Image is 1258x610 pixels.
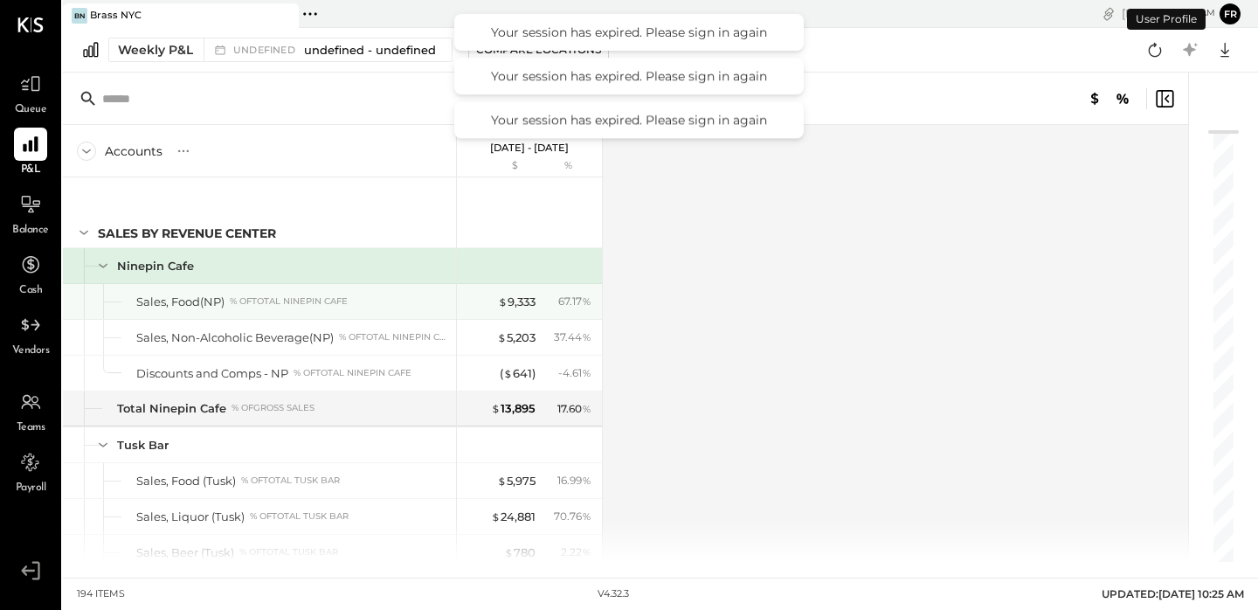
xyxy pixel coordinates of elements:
[232,402,314,414] div: % of GROSS SALES
[117,437,169,454] div: Tusk Bar
[118,41,193,59] div: Weekly P&L
[504,545,514,559] span: $
[16,481,46,496] span: Payroll
[108,38,453,62] button: Weekly P&L undefinedundefined - undefined
[1127,9,1206,30] div: User Profile
[72,8,87,24] div: BN
[21,163,41,178] span: P&L
[540,159,597,173] div: %
[490,142,569,154] p: [DATE] - [DATE]
[12,223,49,239] span: Balance
[136,294,225,310] div: Sales, Food(NP)
[558,294,591,309] div: 67.17
[491,509,501,523] span: $
[1163,5,1198,22] span: 10 : 38
[582,294,591,308] span: %
[582,401,591,415] span: %
[561,544,591,560] div: 2.22
[491,401,501,415] span: $
[136,365,288,382] div: Discounts and Comps - NP
[1,248,60,299] a: Cash
[241,475,340,487] div: % of Total Tusk Bar
[136,509,245,525] div: Sales, Liquor (Tusk)
[12,343,50,359] span: Vendors
[1220,3,1241,24] button: Fr
[504,544,536,561] div: 780
[554,509,591,524] div: 70.76
[117,258,194,274] div: Ninepin Cafe
[491,509,536,525] div: 24,881
[1,128,60,178] a: P&L
[1200,7,1215,19] span: am
[472,112,786,128] div: Your session has expired. Please sign in again
[497,473,536,489] div: 5,975
[105,142,162,160] div: Accounts
[136,473,236,489] div: Sales, Food (Tusk)
[98,225,276,242] div: Sales by Revenue Center
[497,474,507,488] span: $
[77,587,125,601] div: 194 items
[1122,5,1215,22] div: [DATE]
[136,329,334,346] div: Sales, Non-Alcoholic Beverage(NP)
[117,400,226,417] div: Total Ninepin Cafe
[498,295,508,308] span: $
[497,330,507,344] span: $
[15,102,47,118] span: Queue
[582,329,591,343] span: %
[1,308,60,359] a: Vendors
[500,365,536,382] div: ( 641 )
[466,159,536,173] div: $
[491,400,536,417] div: 13,895
[472,24,786,40] div: Your session has expired. Please sign in again
[230,295,348,308] div: % of Total Ninepin Cafe
[239,546,338,558] div: % of Total Tusk Bar
[304,42,436,59] span: undefined - undefined
[498,294,536,310] div: 9,333
[598,587,629,601] div: v 4.32.3
[497,329,536,346] div: 5,203
[472,68,786,84] div: Your session has expired. Please sign in again
[250,510,349,523] div: % of Total Tusk Bar
[582,509,591,523] span: %
[90,9,142,23] div: Brass NYC
[17,420,45,436] span: Teams
[503,366,513,380] span: $
[1102,587,1244,600] span: UPDATED: [DATE] 10:25 AM
[582,544,591,558] span: %
[1,385,60,436] a: Teams
[557,401,591,417] div: 17.60
[582,365,591,379] span: %
[233,45,300,55] span: undefined
[554,329,591,345] div: 37.44
[294,367,411,379] div: % of Total Ninepin Cafe
[558,365,591,381] div: - 4.61
[1,188,60,239] a: Balance
[582,473,591,487] span: %
[1100,4,1117,23] div: copy link
[1,446,60,496] a: Payroll
[339,331,449,343] div: % of Total Ninepin Cafe
[1,67,60,118] a: Queue
[19,283,42,299] span: Cash
[136,544,234,561] div: Sales, Beer (Tusk)
[557,473,591,489] div: 16.99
